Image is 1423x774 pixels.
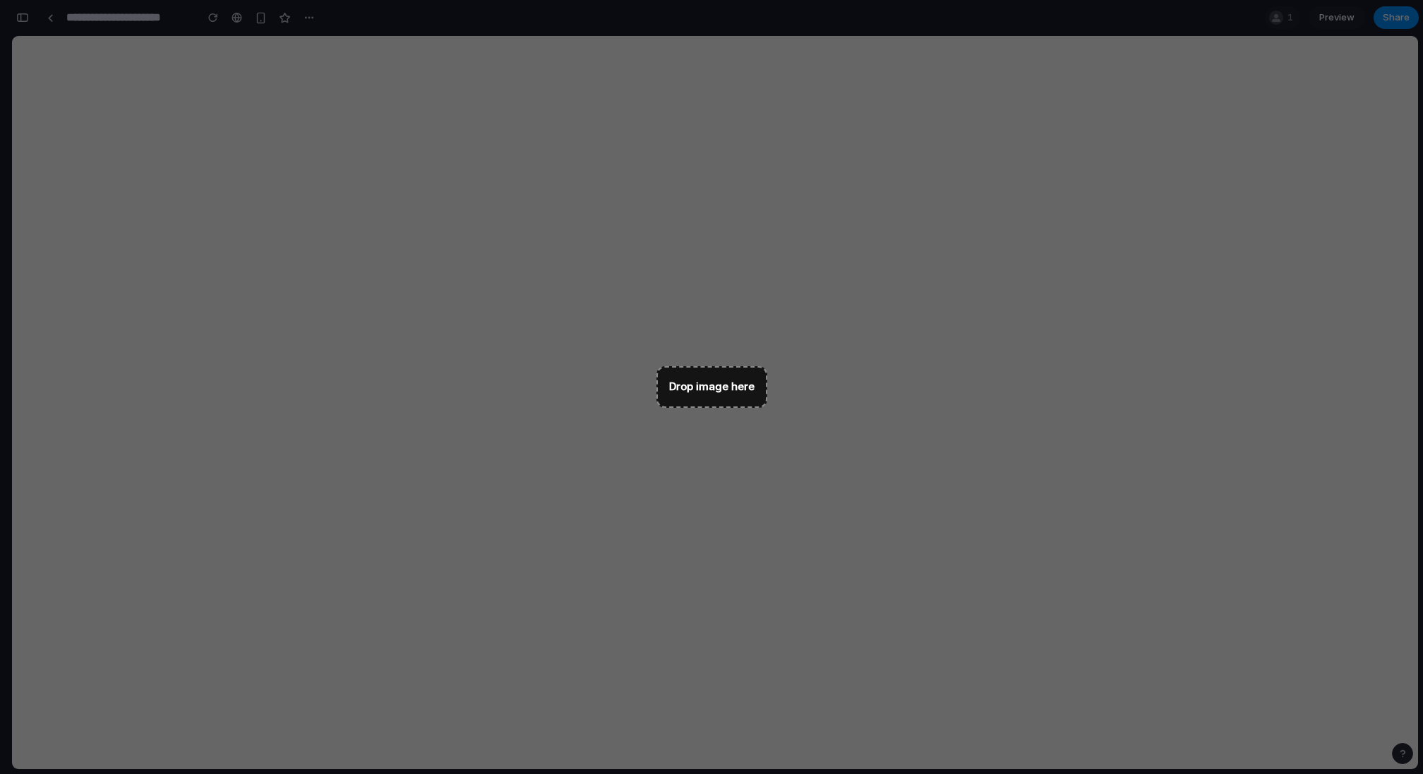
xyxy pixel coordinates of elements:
[1383,11,1410,25] span: Share
[1374,6,1419,29] button: Share
[1319,11,1355,25] span: Preview
[1309,6,1365,29] a: Preview
[1287,11,1297,25] span: 1
[1265,6,1300,29] div: 1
